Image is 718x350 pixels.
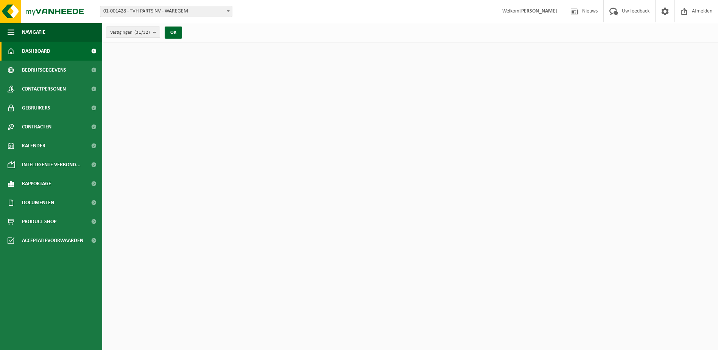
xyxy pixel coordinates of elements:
count: (31/32) [134,30,150,35]
span: Product Shop [22,212,56,231]
strong: [PERSON_NAME] [519,8,557,14]
span: Navigatie [22,23,45,42]
span: Contracten [22,117,51,136]
span: 01-001428 - TVH PARTS NV - WAREGEM [100,6,232,17]
span: Gebruikers [22,98,50,117]
span: Documenten [22,193,54,212]
button: Vestigingen(31/32) [106,27,160,38]
span: Vestigingen [110,27,150,38]
span: Acceptatievoorwaarden [22,231,83,250]
span: Intelligente verbond... [22,155,81,174]
span: Kalender [22,136,45,155]
span: Rapportage [22,174,51,193]
button: OK [165,27,182,39]
span: Bedrijfsgegevens [22,61,66,80]
span: Contactpersonen [22,80,66,98]
span: Dashboard [22,42,50,61]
